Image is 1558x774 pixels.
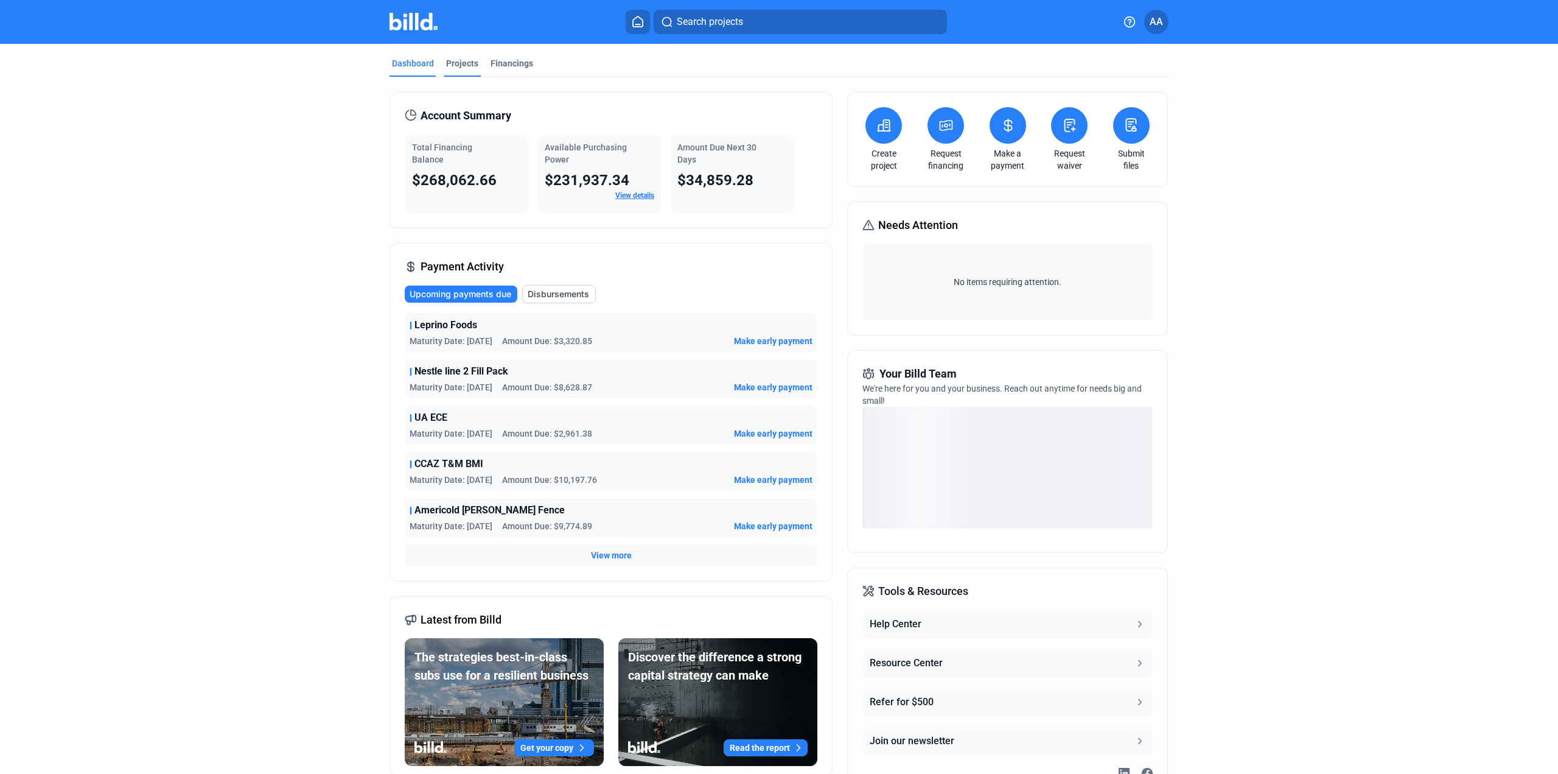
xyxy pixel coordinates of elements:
span: $268,062.66 [412,172,497,189]
button: AA [1144,10,1168,34]
div: Financings [491,57,533,69]
span: Tools & Resources [878,583,968,600]
span: Total Financing Balance [412,142,472,164]
img: Billd Company Logo [389,13,438,30]
span: Upcoming payments due [410,288,511,300]
div: loading [862,407,1152,529]
span: Nestle line 2 Fill Pack [414,364,508,379]
div: Resource Center [870,656,943,670]
div: The strategies best-in-class subs use for a resilient business [414,648,594,684]
button: Search projects [654,10,947,34]
button: Read the report [724,739,808,756]
span: Amount Due Next 30 Days [677,142,756,164]
span: Amount Due: $8,628.87 [502,381,592,393]
div: Help Center [870,617,921,632]
div: Join our newsletter [870,734,954,748]
button: Upcoming payments due [405,286,517,303]
button: Get your copy [514,739,594,756]
div: Refer for $500 [870,695,934,709]
a: Create project [862,147,905,172]
button: View more [591,549,632,561]
span: No items requiring attention. [867,276,1147,288]
button: Make early payment [734,427,812,440]
span: Amount Due: $2,961.38 [502,427,592,440]
a: Request waiver [1048,147,1091,172]
span: Maturity Date: [DATE] [410,520,492,532]
span: Leprino Foods [414,318,477,332]
a: Request financing [924,147,967,172]
span: Amount Due: $10,197.76 [502,474,597,486]
div: Projects [446,57,478,69]
span: Payment Activity [421,258,504,275]
span: Amount Due: $9,774.89 [502,520,592,532]
span: Amount Due: $3,320.85 [502,335,592,347]
span: $34,859.28 [677,172,753,189]
button: Join our newsletter [862,727,1152,756]
button: Make early payment [734,335,812,347]
a: Submit files [1110,147,1153,172]
span: We're here for you and your business. Reach out anytime for needs big and small! [862,384,1142,406]
a: Make a payment [987,147,1029,172]
span: CCAZ T&M BMI [414,457,483,471]
span: UA ECE [414,410,447,425]
div: Dashboard [392,57,434,69]
div: Discover the difference a strong capital strategy can make [628,648,808,684]
button: Refer for $500 [862,688,1152,717]
button: Help Center [862,610,1152,639]
button: Make early payment [734,381,812,393]
span: Latest from Billd [421,611,501,628]
span: Maturity Date: [DATE] [410,335,492,347]
span: Your Billd Team [879,365,957,382]
button: Make early payment [734,520,812,532]
span: Maturity Date: [DATE] [410,474,492,486]
button: Resource Center [862,649,1152,678]
span: Account Summary [421,107,511,124]
span: Disbursements [528,288,589,300]
a: View details [615,191,654,200]
button: Make early payment [734,474,812,486]
button: Disbursements [522,285,596,303]
span: $231,937.34 [545,172,629,189]
span: Needs Attention [878,217,958,234]
span: AA [1150,15,1163,29]
span: Maturity Date: [DATE] [410,381,492,393]
span: Maturity Date: [DATE] [410,427,492,440]
span: Available Purchasing Power [545,142,627,164]
span: Americold [PERSON_NAME] Fence [414,503,565,518]
span: Search projects [677,15,743,29]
